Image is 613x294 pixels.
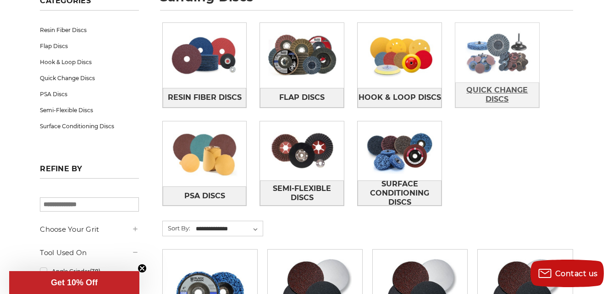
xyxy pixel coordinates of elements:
a: Quick Change Discs [40,70,139,86]
label: Sort By: [163,221,190,235]
a: Flap Discs [40,38,139,54]
span: Resin Fiber Discs [168,90,242,105]
span: Get 10% Off [51,278,98,287]
span: Hook & Loop Discs [359,90,441,105]
img: Hook & Loop Discs [358,26,442,85]
img: Flap Discs [260,26,344,85]
img: Semi-Flexible Discs [260,121,344,181]
a: Angle Grinder [40,263,139,279]
span: Semi-Flexible Discs [260,181,343,206]
a: Resin Fiber Discs [40,22,139,38]
span: Flap Discs [279,90,325,105]
img: Quick Change Discs [455,23,539,82]
span: Quick Change Discs [456,82,539,107]
span: Contact us [555,269,598,278]
a: Semi-Flexible Discs [260,180,344,206]
img: Surface Conditioning Discs [358,121,442,181]
a: Surface Conditioning Discs [40,118,139,134]
a: Hook & Loop Discs [40,54,139,70]
h5: Tool Used On [40,247,139,258]
h5: Choose Your Grit [40,224,139,235]
a: Semi-Flexible Discs [40,102,139,118]
span: Surface Conditioning Discs [358,176,441,210]
span: PSA Discs [184,188,225,204]
a: Hook & Loop Discs [358,88,442,108]
h5: Refine by [40,164,139,179]
a: PSA Discs [40,86,139,102]
img: PSA Discs [163,124,247,184]
a: Quick Change Discs [455,82,539,108]
img: Resin Fiber Discs [163,26,247,85]
a: Resin Fiber Discs [163,88,247,108]
a: Surface Conditioning Discs [358,180,442,206]
span: (38) [90,268,100,275]
a: Flap Discs [260,88,344,108]
div: Get 10% OffClose teaser [9,271,139,294]
button: Contact us [530,260,604,287]
button: Close teaser [138,264,147,273]
select: Sort By: [194,222,263,236]
a: PSA Discs [163,186,247,206]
